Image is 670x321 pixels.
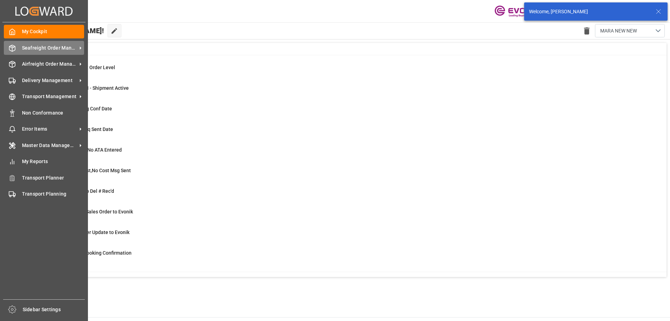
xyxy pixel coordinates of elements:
span: Pending Bkg Request sent to ABS [53,271,127,276]
span: Error Items [22,125,77,133]
a: 23ABS: No Init Bkg Conf DateShipment [36,105,658,120]
a: 0MOT Missing at Order LevelSales Order-IVPO [36,64,658,79]
a: 15ETD>3 Days Past,No Cost Msg SentShipment [36,167,658,182]
a: Transport Planning [4,187,84,201]
span: Deactivated EDI - Shipment Active [53,85,129,91]
span: Error on Initial Sales Order to Evonik [53,209,133,214]
span: ABS: Missing Booking Confirmation [53,250,132,256]
a: My Cockpit [4,25,84,38]
span: Transport Planning [22,190,84,198]
span: Sidebar Settings [23,306,85,313]
span: Delivery Management [22,77,77,84]
a: 0Deactivated EDI - Shipment ActiveShipment [36,85,658,99]
span: Seafreight Order Management [22,44,77,52]
a: 2Error on Initial Sales Order to EvonikShipment [36,208,658,223]
span: Transport Management [22,93,77,100]
a: 7ABS: No Bkg Req Sent DateShipment [36,126,658,140]
span: Transport Planner [22,174,84,182]
span: Hello [PERSON_NAME]! [29,24,104,37]
img: Evonik-brand-mark-Deep-Purple-RGB.jpeg_1700498283.jpeg [494,5,540,17]
a: 3ETA > 10 Days , No ATA EnteredShipment [36,146,658,161]
a: 42ABS: Missing Booking ConfirmationShipment [36,249,658,264]
a: 3ETD < 3 Days,No Del # Rec'dShipment [36,188,658,202]
span: Error Sales Order Update to Evonik [53,229,129,235]
button: open menu [595,24,665,37]
span: ETD>3 Days Past,No Cost Msg Sent [53,168,131,173]
span: My Cockpit [22,28,84,35]
div: Welcome, [PERSON_NAME] [529,8,649,15]
a: 1Pending Bkg Request sent to ABS [36,270,658,285]
span: Master Data Management [22,142,77,149]
span: My Reports [22,158,84,165]
a: 0Error Sales Order Update to EvonikShipment [36,229,658,243]
a: Non Conformance [4,106,84,119]
span: MARA NEW NEW [600,27,637,35]
a: Transport Planner [4,171,84,184]
span: Airfreight Order Management [22,60,77,68]
a: My Reports [4,155,84,168]
span: Non Conformance [22,109,84,117]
